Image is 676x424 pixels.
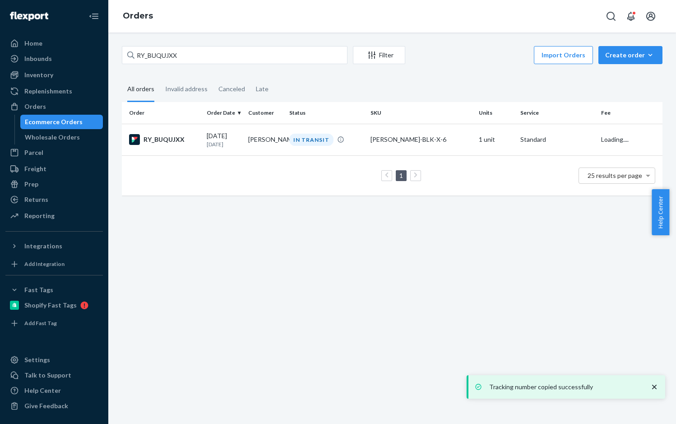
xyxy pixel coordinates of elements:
th: Status [286,102,367,124]
div: Create order [605,51,656,60]
div: Invalid address [165,77,208,101]
div: Filter [353,51,405,60]
div: Prep [24,180,38,189]
button: Fast Tags [5,283,103,297]
button: Create order [598,46,662,64]
a: Settings [5,353,103,367]
a: Ecommerce Orders [20,115,103,129]
div: Fast Tags [24,285,53,294]
div: Settings [24,355,50,364]
div: Ecommerce Orders [25,117,83,126]
svg: close toast [650,382,659,391]
img: Flexport logo [10,12,48,21]
button: Filter [353,46,405,64]
div: Orders [24,102,46,111]
span: 25 results per page [588,172,642,179]
div: Give Feedback [24,401,68,410]
a: Prep [5,177,103,191]
div: Freight [24,164,46,173]
div: Home [24,39,42,48]
a: Parcel [5,145,103,160]
a: Help Center [5,383,103,398]
div: Add Fast Tag [24,319,57,327]
div: Returns [24,195,48,204]
p: [DATE] [207,140,241,148]
div: Integrations [24,242,62,251]
div: Inventory [24,70,53,79]
button: Open account menu [642,7,660,25]
div: IN TRANSIT [289,134,333,146]
div: [PERSON_NAME]-BLK-X-6 [370,135,472,144]
div: Add Integration [24,260,65,268]
a: Orders [5,99,103,114]
div: All orders [127,77,154,102]
td: 1 unit [475,124,517,155]
button: Close Navigation [85,7,103,25]
a: Replenishments [5,84,103,98]
th: Order Date [203,102,245,124]
button: Open notifications [622,7,640,25]
a: Talk to Support [5,368,103,382]
div: Help Center [24,386,61,395]
a: Add Fast Tag [5,316,103,331]
div: Replenishments [24,87,72,96]
td: [PERSON_NAME] [245,124,286,155]
ol: breadcrumbs [116,3,160,29]
button: Help Center [652,189,669,235]
a: Shopify Fast Tags [5,298,103,312]
th: Order [122,102,203,124]
div: Inbounds [24,54,52,63]
a: Inventory [5,68,103,82]
div: RY_BUQUJXX [129,134,199,145]
a: Returns [5,192,103,207]
th: SKU [367,102,475,124]
input: Search orders [122,46,347,64]
th: Service [517,102,598,124]
a: Wholesale Orders [20,130,103,144]
td: Loading.... [597,124,662,155]
a: Orders [123,11,153,21]
div: Parcel [24,148,43,157]
a: Freight [5,162,103,176]
a: Add Integration [5,257,103,271]
div: Canceled [218,77,245,101]
div: Wholesale Orders [25,133,80,142]
th: Units [475,102,517,124]
a: Home [5,36,103,51]
button: Integrations [5,239,103,253]
a: Inbounds [5,51,103,66]
div: Talk to Support [24,371,71,380]
div: Late [256,77,269,101]
th: Fee [597,102,662,124]
p: Tracking number copied successfully [489,382,641,391]
button: Open Search Box [602,7,620,25]
a: Page 1 is your current page [398,172,405,179]
div: Customer [248,109,282,116]
button: Give Feedback [5,399,103,413]
button: Import Orders [534,46,593,64]
a: Reporting [5,209,103,223]
div: Reporting [24,211,55,220]
p: Standard [520,135,594,144]
div: [DATE] [207,131,241,148]
div: Shopify Fast Tags [24,301,77,310]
